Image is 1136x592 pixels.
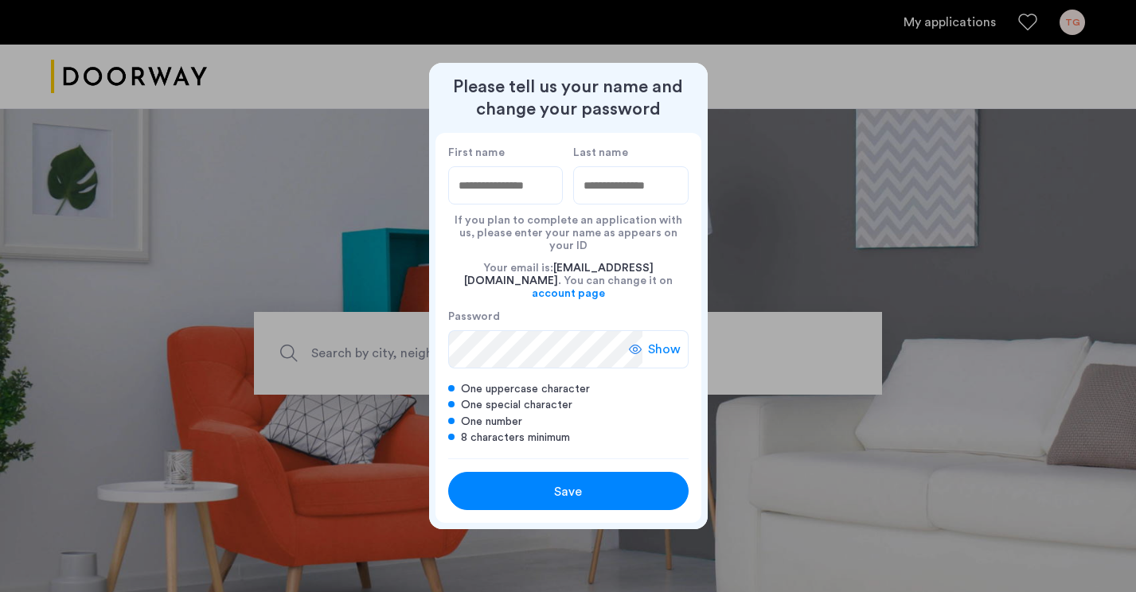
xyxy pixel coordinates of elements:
[448,146,564,160] label: First name
[448,430,689,446] div: 8 characters minimum
[648,340,681,359] span: Show
[464,263,654,286] span: [EMAIL_ADDRESS][DOMAIN_NAME]
[435,76,701,120] h2: Please tell us your name and change your password
[532,287,605,300] a: account page
[448,472,689,510] button: button
[448,381,689,397] div: One uppercase character
[448,252,689,310] div: Your email is: . You can change it on
[554,482,582,501] span: Save
[448,397,689,413] div: One special character
[573,146,689,160] label: Last name
[448,204,689,252] div: If you plan to complete an application with us, please enter your name as appears on your ID
[448,310,642,324] label: Password
[448,414,689,430] div: One number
